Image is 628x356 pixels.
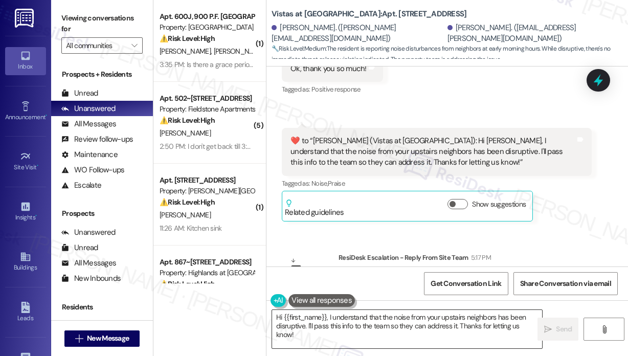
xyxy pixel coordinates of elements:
[160,11,254,22] div: Apt. 600J, 900 P.F. [GEOGRAPHIC_DATA]
[15,9,36,28] img: ResiDesk Logo
[37,162,38,169] span: •
[61,227,116,238] div: Unanswered
[272,44,326,53] strong: 🔧 Risk Level: Medium
[520,278,611,289] span: Share Conversation via email
[600,325,608,333] i: 
[160,279,215,288] strong: ⚠️ Risk Level: High
[64,330,140,347] button: New Message
[290,136,575,168] div: ​❤️​ to “ [PERSON_NAME] (Vistas at [GEOGRAPHIC_DATA]): Hi [PERSON_NAME], I understand that the no...
[272,310,542,348] textarea: Hi {{first_name}}, I understand that the noise from your upstairs neighbors has been disruptive. ...
[160,60,596,69] div: 3:35 PM: Is there a grace period for paying my rent? My company will issue paper checks [DATE], s...
[272,43,628,65] span: : The resident is reporting noise disturbances from neighbors at early morning hours. While disru...
[160,93,254,104] div: Apt. 502~[STREET_ADDRESS]
[61,180,101,191] div: Escalate
[285,199,344,218] div: Related guidelines
[87,333,129,344] span: New Message
[5,47,46,75] a: Inbox
[35,212,37,219] span: •
[61,165,124,175] div: WO Follow-ups
[160,104,254,115] div: Property: Fieldstone Apartments
[61,242,98,253] div: Unread
[5,148,46,175] a: Site Visit •
[75,335,83,343] i: 
[61,88,98,99] div: Unread
[61,10,143,37] label: Viewing conversations for
[556,324,572,335] span: Send
[513,272,618,295] button: Share Conversation via email
[61,134,133,145] div: Review follow-ups
[160,268,254,278] div: Property: Highlands at [GEOGRAPHIC_DATA] Apartments
[5,248,46,276] a: Buildings
[160,116,215,125] strong: ⚠️ Risk Level: High
[160,34,215,43] strong: ⚠️ Risk Level: High
[160,224,222,233] div: 11:26 AM: Kitchen sink
[160,142,377,151] div: 2:50 PM: I don't get back till 3:30 or 4:00 [DATE] evening [PERSON_NAME]
[51,69,153,80] div: Prospects + Residents
[61,103,116,114] div: Unanswered
[447,23,621,44] div: [PERSON_NAME]. ([EMAIL_ADDRESS][PERSON_NAME][DOMAIN_NAME])
[311,85,361,94] span: Positive response
[51,208,153,219] div: Prospects
[160,47,214,56] span: [PERSON_NAME]
[160,175,254,186] div: Apt. [STREET_ADDRESS]
[468,252,491,263] div: 5:17 PM
[61,149,118,160] div: Maintenance
[472,199,526,210] label: Show suggestions
[339,252,592,266] div: ResiDesk Escalation - Reply From Site Team
[537,318,578,341] button: Send
[544,325,552,333] i: 
[61,273,121,284] div: New Inbounds
[160,128,211,138] span: [PERSON_NAME]
[5,299,46,326] a: Leads
[5,198,46,226] a: Insights •
[282,82,383,97] div: Tagged as:
[214,47,265,56] span: [PERSON_NAME]
[290,63,367,74] div: Ok, thank you so much!
[160,186,254,196] div: Property: [PERSON_NAME][GEOGRAPHIC_DATA] Apartments
[160,197,215,207] strong: ⚠️ Risk Level: High
[272,9,466,19] b: Vistas at [GEOGRAPHIC_DATA]: Apt. [STREET_ADDRESS]
[51,302,153,313] div: Residents
[131,41,137,50] i: 
[424,272,508,295] button: Get Conversation Link
[46,112,47,119] span: •
[160,22,254,33] div: Property: [GEOGRAPHIC_DATA]
[61,258,116,269] div: All Messages
[160,257,254,268] div: Apt. 867~[STREET_ADDRESS]
[66,37,126,54] input: All communities
[272,23,445,44] div: [PERSON_NAME]. ([PERSON_NAME][EMAIL_ADDRESS][DOMAIN_NAME])
[311,179,328,188] span: Noise ,
[282,176,592,191] div: Tagged as:
[328,179,345,188] span: Praise
[61,119,116,129] div: All Messages
[160,210,211,219] span: [PERSON_NAME]
[431,278,501,289] span: Get Conversation Link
